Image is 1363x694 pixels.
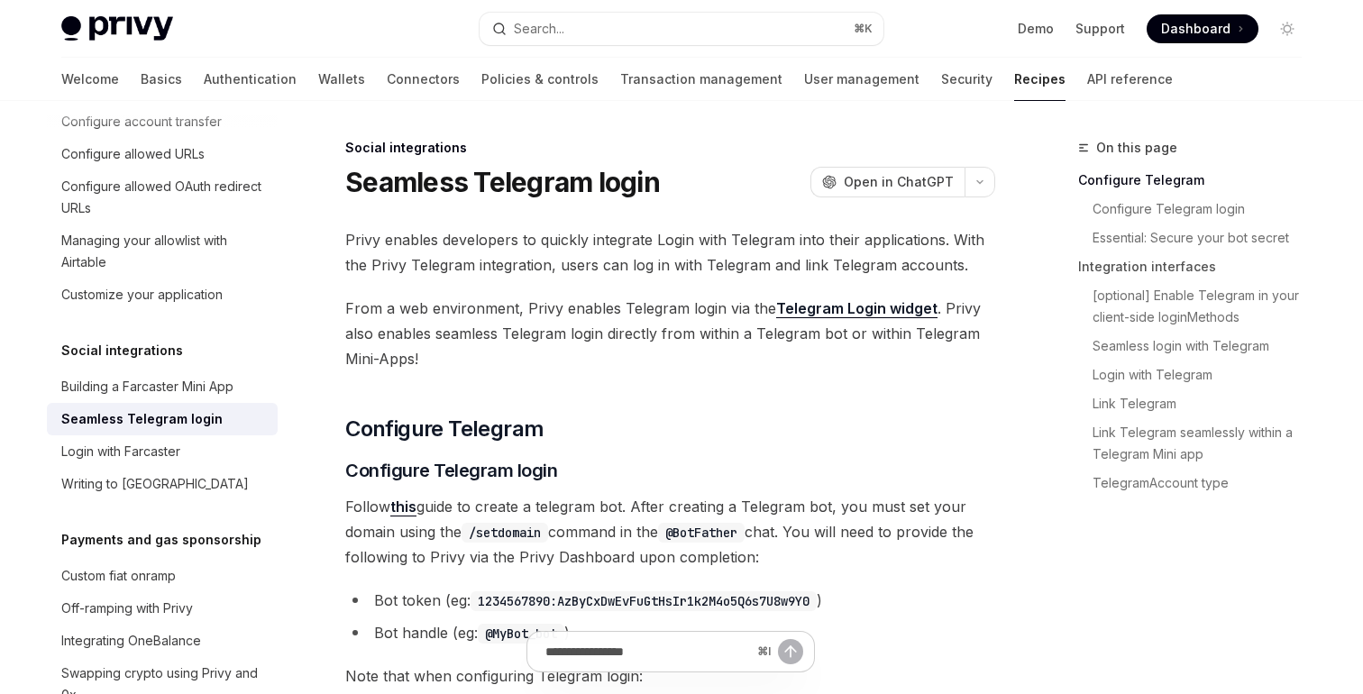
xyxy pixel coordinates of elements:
a: Link Telegram [1078,389,1316,418]
a: Demo [1018,20,1054,38]
div: Customize your application [61,284,223,306]
a: Custom fiat onramp [47,560,278,592]
div: Login with Farcaster [61,441,180,462]
h5: Social integrations [61,340,183,361]
a: Customize your application [47,279,278,311]
span: Configure Telegram login [345,458,557,483]
a: API reference [1087,58,1173,101]
li: Bot handle (eg: ) [345,620,995,645]
div: Writing to [GEOGRAPHIC_DATA] [61,473,249,495]
a: Seamless Telegram login [47,403,278,435]
a: Managing your allowlist with Airtable [47,224,278,279]
a: Security [941,58,993,101]
a: Recipes [1014,58,1066,101]
a: Configure Telegram login [1078,195,1316,224]
div: Managing your allowlist with Airtable [61,230,267,273]
a: Login with Farcaster [47,435,278,468]
a: Authentication [204,58,297,101]
a: Login with Telegram [1078,361,1316,389]
a: Support [1075,20,1125,38]
a: Integrating OneBalance [47,625,278,657]
button: Open search [480,13,883,45]
a: this [390,498,416,516]
code: @MyBot_bot [478,624,564,644]
code: @BotFather [658,523,745,543]
div: Social integrations [345,139,995,157]
span: From a web environment, Privy enables Telegram login via the . Privy also enables seamless Telegr... [345,296,995,371]
button: Send message [778,639,803,664]
span: Dashboard [1161,20,1230,38]
div: Configure allowed OAuth redirect URLs [61,176,267,219]
div: Building a Farcaster Mini App [61,376,233,397]
a: Configure allowed URLs [47,138,278,170]
li: Bot token (eg: ) [345,588,995,613]
a: Policies & controls [481,58,599,101]
code: /setdomain [462,523,548,543]
a: Configure allowed OAuth redirect URLs [47,170,278,224]
a: Dashboard [1147,14,1258,43]
a: Connectors [387,58,460,101]
h1: Seamless Telegram login [345,166,660,198]
h5: Payments and gas sponsorship [61,529,261,551]
button: Open in ChatGPT [810,167,965,197]
a: Transaction management [620,58,782,101]
a: Building a Farcaster Mini App [47,370,278,403]
a: Basics [141,58,182,101]
a: Off-ramping with Privy [47,592,278,625]
span: Open in ChatGPT [844,173,954,191]
a: User management [804,58,919,101]
div: Integrating OneBalance [61,630,201,652]
div: Seamless Telegram login [61,408,223,430]
a: Wallets [318,58,365,101]
a: Telegram Login widget [776,299,938,318]
div: Search... [514,18,564,40]
a: Essential: Secure your bot secret [1078,224,1316,252]
div: Off-ramping with Privy [61,598,193,619]
div: Configure allowed URLs [61,143,205,165]
a: Welcome [61,58,119,101]
span: On this page [1096,137,1177,159]
a: Seamless login with Telegram [1078,332,1316,361]
a: TelegramAccount type [1078,469,1316,498]
span: Configure Telegram [345,415,544,443]
a: Writing to [GEOGRAPHIC_DATA] [47,468,278,500]
input: Ask a question... [545,632,750,671]
span: Privy enables developers to quickly integrate Login with Telegram into their applications. With t... [345,227,995,278]
a: Link Telegram seamlessly within a Telegram Mini app [1078,418,1316,469]
div: Custom fiat onramp [61,565,176,587]
span: Follow guide to create a telegram bot. After creating a Telegram bot, you must set your domain us... [345,494,995,570]
a: [optional] Enable Telegram in your client-side loginMethods [1078,281,1316,332]
code: 1234567890:AzByCxDwEvFuGtHsIr1k2M4o5Q6s7U8w9Y0 [471,591,817,611]
span: ⌘ K [854,22,873,36]
img: light logo [61,16,173,41]
button: Toggle dark mode [1273,14,1302,43]
a: Integration interfaces [1078,252,1316,281]
a: Configure Telegram [1078,166,1316,195]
